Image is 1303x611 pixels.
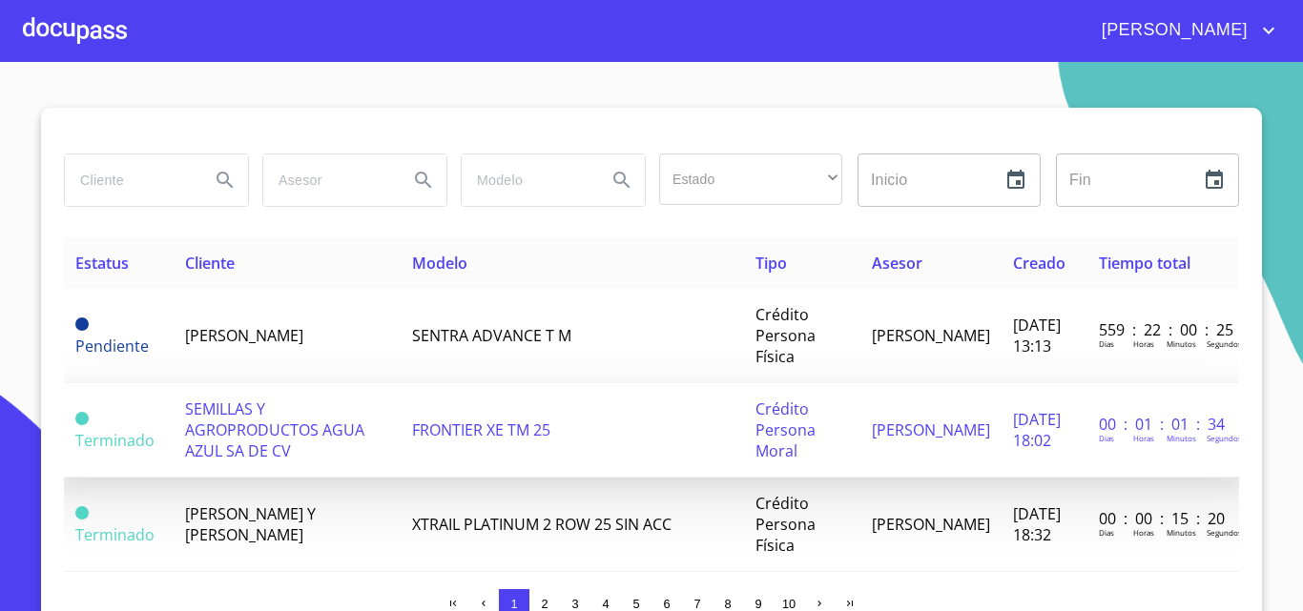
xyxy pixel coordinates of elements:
span: Terminado [75,430,155,451]
button: Search [202,157,248,203]
span: SEMILLAS Y AGROPRODUCTOS AGUA AZUL SA DE CV [185,398,364,461]
span: Crédito Persona Moral [755,398,816,461]
span: [DATE] 18:02 [1013,409,1061,451]
p: Segundos [1207,527,1242,538]
p: Segundos [1207,433,1242,443]
span: Pendiente [75,336,149,356]
span: Crédito Persona Física [755,493,816,556]
p: Minutos [1167,433,1196,443]
div: ​ [659,153,842,205]
span: [PERSON_NAME] [1087,15,1257,46]
p: Horas [1133,338,1154,349]
span: [PERSON_NAME] [872,325,990,346]
span: 3 [571,597,578,611]
p: Segundos [1207,338,1242,349]
span: Pendiente [75,317,89,331]
span: [PERSON_NAME] [185,325,303,346]
span: 4 [602,597,609,611]
p: Minutos [1167,338,1196,349]
span: Terminado [75,412,89,425]
span: [DATE] 13:13 [1013,315,1061,356]
span: FRONTIER XE TM 25 [412,419,550,440]
p: Dias [1099,527,1114,538]
span: Terminado [75,524,155,545]
p: 00 : 00 : 15 : 20 [1099,508,1228,529]
span: 10 [782,597,796,611]
p: Horas [1133,433,1154,443]
span: SENTRA ADVANCE T M [412,325,571,346]
span: [PERSON_NAME] Y [PERSON_NAME] [185,503,316,545]
span: [DATE] 18:32 [1013,503,1061,545]
span: XTRAIL PLATINUM 2 ROW 25 SIN ACC [412,514,672,535]
span: [PERSON_NAME] [872,514,990,535]
span: Asesor [872,253,922,274]
span: Creado [1013,253,1065,274]
button: Search [401,157,446,203]
button: account of current user [1087,15,1280,46]
span: 5 [632,597,639,611]
span: 2 [541,597,548,611]
span: Estatus [75,253,129,274]
span: 1 [510,597,517,611]
span: Tipo [755,253,787,274]
span: 8 [724,597,731,611]
input: search [65,154,195,206]
input: search [462,154,591,206]
span: 9 [755,597,761,611]
p: Dias [1099,338,1114,349]
span: Crédito Persona Física [755,304,816,367]
input: search [263,154,393,206]
span: 7 [693,597,700,611]
span: Tiempo total [1099,253,1190,274]
span: 6 [663,597,670,611]
p: Dias [1099,433,1114,443]
p: Minutos [1167,527,1196,538]
p: 559 : 22 : 00 : 25 [1099,319,1228,340]
p: 00 : 01 : 01 : 34 [1099,414,1228,435]
button: Search [599,157,645,203]
span: Cliente [185,253,235,274]
span: Modelo [412,253,467,274]
span: Terminado [75,506,89,519]
p: Horas [1133,527,1154,538]
span: [PERSON_NAME] [872,419,990,440]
